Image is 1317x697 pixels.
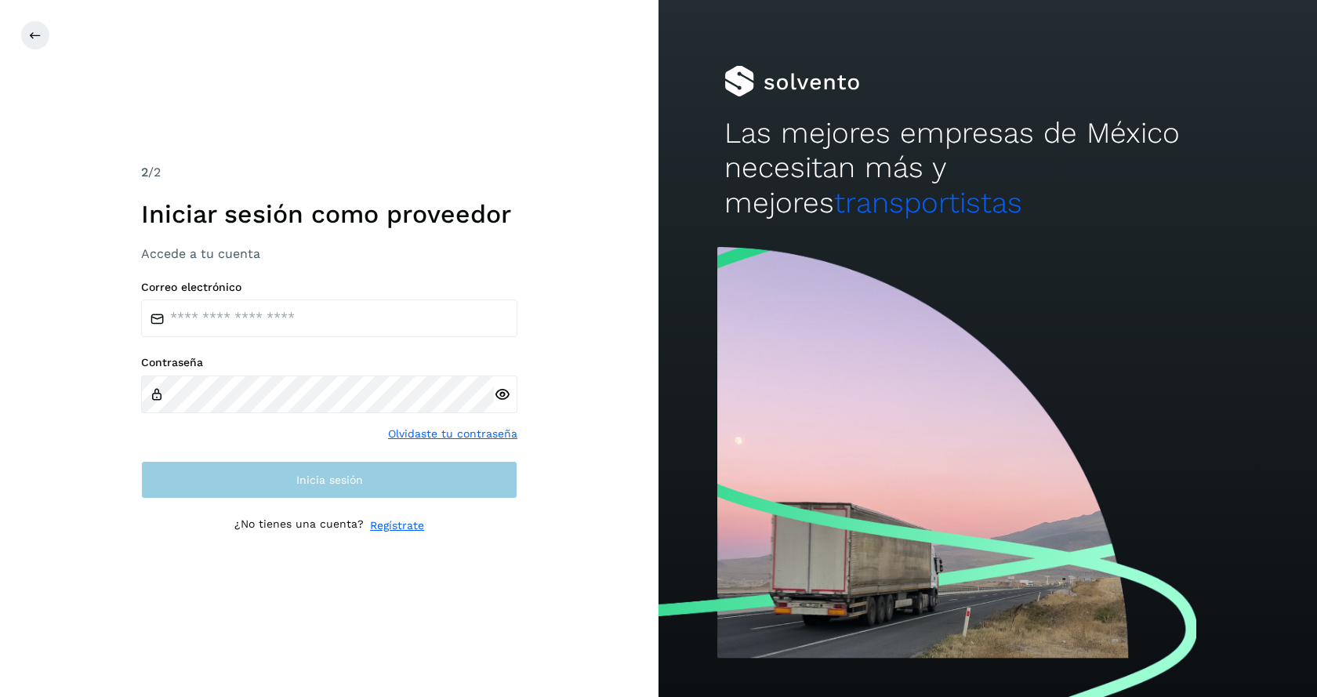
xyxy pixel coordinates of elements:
span: 2 [141,165,148,180]
h3: Accede a tu cuenta [141,246,517,261]
h1: Iniciar sesión como proveedor [141,199,517,229]
span: transportistas [834,186,1022,220]
a: Olvidaste tu contraseña [388,426,517,442]
div: /2 [141,163,517,182]
span: Inicia sesión [296,474,363,485]
button: Inicia sesión [141,461,517,499]
h2: Las mejores empresas de México necesitan más y mejores [724,116,1251,220]
label: Contraseña [141,356,517,369]
label: Correo electrónico [141,281,517,294]
a: Regístrate [370,517,424,534]
p: ¿No tienes una cuenta? [234,517,364,534]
